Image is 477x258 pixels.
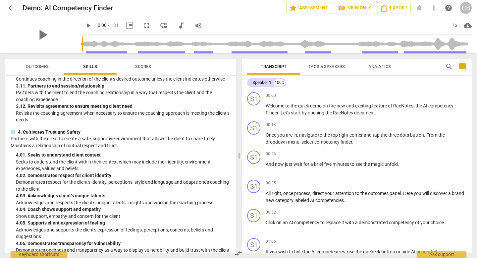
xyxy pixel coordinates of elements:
[266,132,277,138] span: Once
[266,110,278,115] span: Finder
[11,135,231,149] p: Partners with the client to create a safe, supportive environment that allows the client to share...
[337,103,346,108] span: new
[430,191,448,196] span: discover
[372,103,388,108] span: feature
[304,249,311,254] span: the
[247,209,260,222] div: Change speaker
[464,22,472,30] span: cloud_download
[350,161,355,167] span: to
[278,110,281,115] span: .
[16,206,231,213] div: 4. 04. Coach shows support and empathy
[291,103,298,108] span: the
[293,161,303,167] span: wait
[286,2,332,14] button: Assessment
[355,249,363,254] span: the
[381,249,396,254] span: button
[355,103,372,108] span: exciting
[281,110,291,115] span: Let's
[16,226,231,240] p: Acknowledges and supports the client's expression of feelings, perceptions, concerns, beliefs and...
[289,4,329,12] span: Assessment
[388,103,393,108] span: of
[359,220,389,225] span: demonstrated
[403,191,414,196] span: Here
[398,161,399,167] span: .
[338,4,371,12] span: View only
[84,22,92,30] span: play_arrow
[401,249,411,254] span: hide
[98,23,107,28] span: 0:00
[373,132,381,138] span: tap
[294,191,310,196] span: process
[314,161,324,167] span: brief
[194,22,202,30] span: volume_up
[430,4,438,12] span: more_vert
[82,20,94,32] button: Play
[16,247,231,254] p: Demonstrates openness and transparency as a way to display vulnerability and build trust with the...
[396,249,401,254] span: or
[428,103,453,108] span: competency
[276,220,283,225] span: on
[247,121,260,135] div: Change speaker
[275,161,285,167] span: now
[277,132,286,138] span: you
[363,161,371,167] span: the
[449,20,461,31] div: 1x
[278,249,289,254] span: wish
[135,64,151,69] span: Scores
[346,103,355,108] span: and
[377,2,411,14] button: Export
[247,180,260,193] div: Change speaker
[266,191,272,196] span: All
[289,4,297,12] span: star
[266,249,270,254] span: If
[325,191,335,196] span: your
[311,249,317,254] span: AI
[420,220,431,225] span: your
[437,249,439,254] span: .
[16,152,231,159] div: 4. 01. Seeks to understand client context
[34,26,51,43] span: play_arrow
[345,249,347,254] span: ,
[424,132,426,138] span: .
[294,198,310,203] span: labeled
[288,139,299,145] span: menu
[389,220,415,225] span: competency
[344,198,345,203] span: .
[368,191,390,196] span: outcomes
[355,191,360,196] span: to
[335,2,374,14] button: View only
[16,110,231,123] p: Revisits the coaching agreement when necessary to ensure the coaching approach is meeting the cli...
[266,161,275,167] span: And
[266,151,276,157] span: 00:26
[423,103,428,108] span: AI
[302,110,308,115] span: by
[333,161,350,167] span: minutes
[16,159,231,172] p: Seeks to understand the client within their context which may include their identity, environment...
[325,110,333,115] span: the
[291,110,302,115] span: start
[23,4,113,12] h2: Demo: AI Competency Finder
[16,103,231,110] div: 3. 12. Revisits agreement to ensure meeting client need
[281,191,283,196] span: ,
[444,220,445,225] span: .
[247,92,260,105] div: Change speaker
[266,198,275,203] span: new
[141,20,153,32] button: Fullscreen
[331,132,339,138] span: top
[388,132,400,138] span: three
[347,249,355,254] span: use
[345,220,355,225] span: with
[341,139,352,145] span: finder
[108,23,119,28] span: / 1:31
[275,198,294,203] span: category
[422,191,430,196] span: will
[266,239,276,244] span: 01:06
[363,249,381,254] span: uncheck
[285,103,291,108] span: to
[160,22,168,30] span: move_down
[323,103,329,108] span: on
[315,198,344,203] span: competencies
[294,249,304,254] span: hide
[448,191,452,196] span: a
[312,191,325,196] span: direct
